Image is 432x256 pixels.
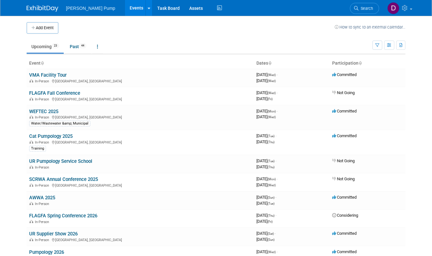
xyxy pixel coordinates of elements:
span: [DATE] [256,249,278,254]
span: Committed [332,133,357,138]
span: [DATE] [256,182,276,187]
a: Sort by Start Date [268,61,271,66]
span: [DATE] [256,96,273,101]
a: VMA Facility Tour [29,72,67,78]
span: [DATE] [256,176,278,181]
img: In-Person Event [29,140,33,144]
span: [DATE] [256,195,276,200]
span: (Mon) [268,110,276,113]
span: In-Person [35,140,51,144]
span: 23 [52,43,59,48]
span: [DATE] [256,133,276,138]
span: - [277,249,278,254]
span: (Wed) [268,73,276,77]
span: Not Going [332,176,355,181]
span: [DATE] [256,219,273,224]
span: [DATE] [256,201,274,206]
span: [PERSON_NAME] Pump [66,6,115,11]
a: Sort by Event Name [41,61,44,66]
span: [DATE] [256,114,276,119]
span: (Wed) [268,115,276,119]
img: In-Person Event [29,220,33,223]
span: [DATE] [256,109,278,113]
span: In-Person [35,183,51,188]
span: (Tue) [268,159,274,163]
span: (Wed) [268,250,276,254]
span: [DATE] [256,237,274,242]
a: UR Pumpology Service School [29,158,92,164]
span: [DATE] [256,213,276,218]
span: In-Person [35,238,51,242]
span: [DATE] [256,90,278,95]
img: In-Person Event [29,79,33,82]
a: Sort by Participation Type [358,61,362,66]
span: - [277,72,278,77]
span: (Mon) [268,177,276,181]
span: (Thu) [268,214,274,217]
th: Event [27,58,254,69]
div: Water/Wastewater &amp; Municipal [29,121,90,126]
span: 44 [79,43,86,48]
span: - [277,90,278,95]
a: Pumpology 2026 [29,249,64,255]
a: FLAGFA Fall Conference [29,90,80,96]
span: [DATE] [256,164,274,169]
span: In-Person [35,165,51,170]
a: FLAGFA Spring Conference 2026 [29,213,97,219]
a: AWWA 2025 [29,195,55,201]
span: - [275,195,276,200]
div: [GEOGRAPHIC_DATA], [GEOGRAPHIC_DATA] [29,96,251,101]
a: UR Supplier Show 2026 [29,231,78,237]
span: - [277,176,278,181]
span: Search [358,6,373,11]
a: How to sync to an external calendar... [335,25,405,29]
span: - [275,231,276,236]
span: [DATE] [256,78,276,83]
div: Training [29,146,46,151]
span: (Wed) [268,79,276,83]
a: Search [350,3,379,14]
a: Upcoming23 [27,41,64,53]
img: In-Person Event [29,97,33,100]
span: - [275,158,276,163]
span: [DATE] [256,139,274,144]
span: (Thu) [268,165,274,169]
span: In-Person [35,220,51,224]
img: In-Person Event [29,115,33,118]
img: In-Person Event [29,238,33,241]
a: Past44 [65,41,91,53]
span: (Tue) [268,134,274,138]
span: - [275,133,276,138]
div: [GEOGRAPHIC_DATA], [GEOGRAPHIC_DATA] [29,78,251,83]
span: In-Person [35,202,51,206]
span: (Tue) [268,202,274,205]
img: In-Person Event [29,202,33,205]
span: (Sun) [268,196,274,199]
span: In-Person [35,115,51,119]
img: In-Person Event [29,165,33,169]
span: In-Person [35,79,51,83]
span: [DATE] [256,231,276,236]
span: (Sun) [268,238,274,241]
span: (Wed) [268,91,276,95]
span: - [277,109,278,113]
span: Committed [332,231,357,236]
a: SCRWA Annual Conference 2025 [29,176,98,182]
span: (Wed) [268,183,276,187]
span: In-Person [35,97,51,101]
div: [GEOGRAPHIC_DATA], [GEOGRAPHIC_DATA] [29,114,251,119]
span: Not Going [332,90,355,95]
span: Considering [332,213,358,218]
img: In-Person Event [29,183,33,187]
span: [DATE] [256,158,276,163]
th: Dates [254,58,330,69]
span: Committed [332,249,357,254]
img: Del Ritz [387,2,399,14]
a: WEFTEC 2025 [29,109,58,114]
span: [DATE] [256,72,278,77]
span: (Sat) [268,232,274,235]
span: - [275,213,276,218]
span: Committed [332,195,357,200]
span: Not Going [332,158,355,163]
span: (Fri) [268,97,273,101]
